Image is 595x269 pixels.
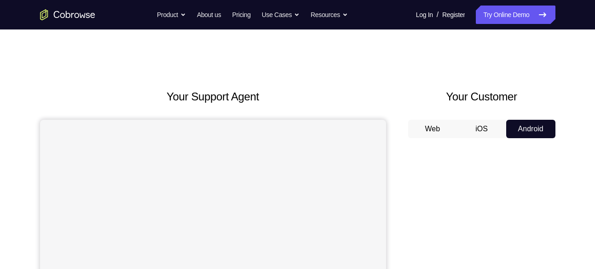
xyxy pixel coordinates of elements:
a: Register [442,6,465,24]
button: Product [157,6,186,24]
h2: Your Support Agent [40,88,386,105]
a: Log In [416,6,433,24]
a: Pricing [232,6,250,24]
button: Use Cases [262,6,300,24]
a: About us [197,6,221,24]
button: iOS [457,120,506,138]
button: Web [408,120,457,138]
span: / [437,9,439,20]
a: Try Online Demo [476,6,555,24]
button: Resources [311,6,348,24]
button: Android [506,120,555,138]
a: Go to the home page [40,9,95,20]
h2: Your Customer [408,88,555,105]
